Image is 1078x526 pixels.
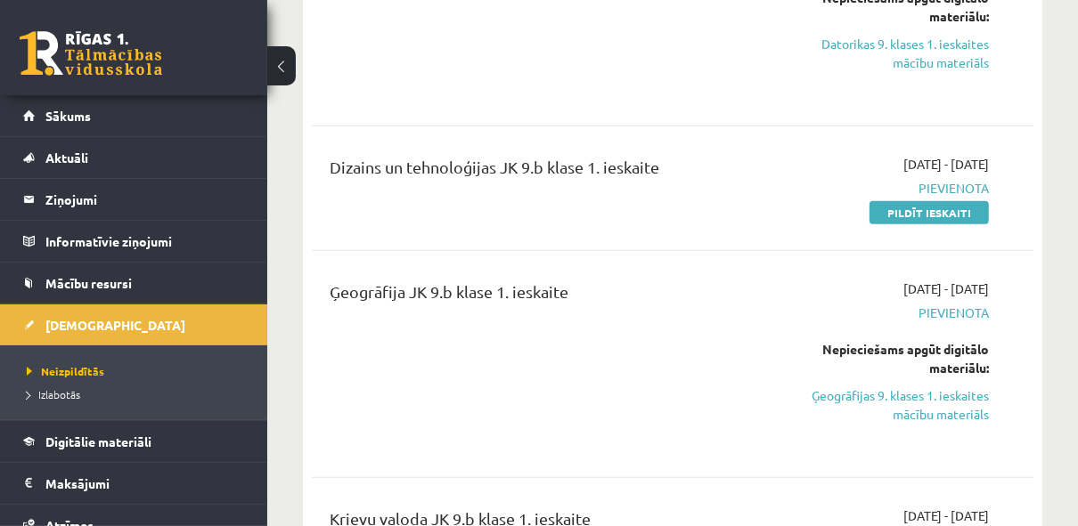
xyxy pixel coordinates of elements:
legend: Ziņojumi [45,179,245,220]
a: Informatīvie ziņojumi [23,221,245,262]
span: Mācību resursi [45,275,132,291]
span: [DATE] - [DATE] [903,506,989,525]
span: Pievienota [787,179,989,198]
a: Sākums [23,95,245,136]
a: Pildīt ieskaiti [870,201,989,224]
span: [DEMOGRAPHIC_DATA] [45,317,185,333]
a: Ziņojumi [23,179,245,220]
a: Ģeogrāfijas 9. klases 1. ieskaites mācību materiāls [787,386,989,424]
span: [DATE] - [DATE] [903,279,989,298]
div: Nepieciešams apgūt digitālo materiālu: [787,340,989,377]
legend: Maksājumi [45,463,245,504]
a: Datorikas 9. klases 1. ieskaites mācību materiāls [787,35,989,72]
span: [DATE] - [DATE] [903,155,989,174]
span: Pievienota [787,303,989,322]
span: Neizpildītās [27,364,104,378]
span: Sākums [45,108,91,124]
a: [DEMOGRAPHIC_DATA] [23,304,245,345]
a: Izlabotās [27,386,249,402]
a: Digitālie materiāli [23,421,245,462]
a: Neizpildītās [27,363,249,379]
div: Ģeogrāfija JK 9.b klase 1. ieskaite [330,279,760,312]
span: Digitālie materiāli [45,433,151,449]
legend: Informatīvie ziņojumi [45,221,245,262]
div: Dizains un tehnoloģijas JK 9.b klase 1. ieskaite [330,155,760,188]
span: Izlabotās [27,387,80,401]
a: Maksājumi [23,463,245,504]
a: Aktuāli [23,137,245,178]
span: Aktuāli [45,150,88,166]
a: Rīgas 1. Tālmācības vidusskola [20,31,162,76]
a: Mācību resursi [23,263,245,303]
